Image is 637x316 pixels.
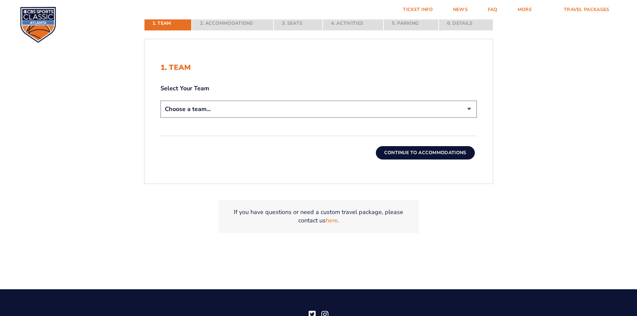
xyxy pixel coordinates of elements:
img: CBS Sports Classic [20,7,56,43]
h2: 1. Team [161,63,477,72]
label: Select Your Team [161,84,477,93]
a: here [326,216,338,225]
p: If you have questions or need a custom travel package, please contact us . [226,208,411,225]
button: Continue To Accommodations [376,146,475,160]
